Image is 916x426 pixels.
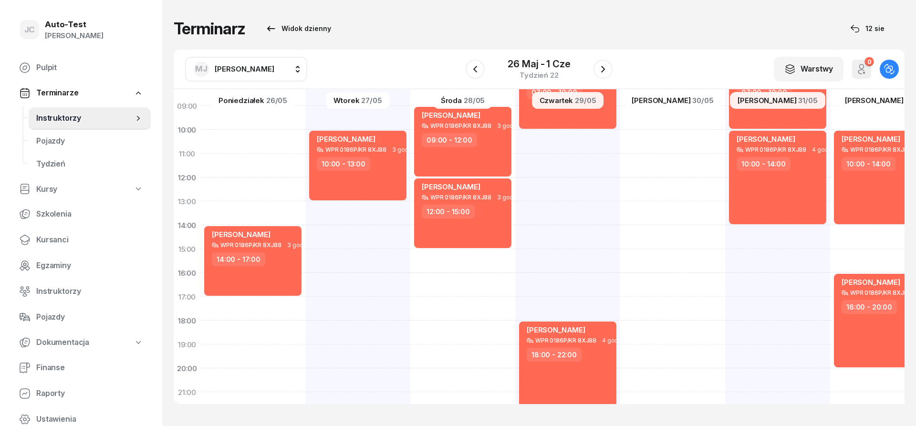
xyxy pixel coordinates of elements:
div: 21:00 [174,380,200,404]
a: Raporty [11,382,151,405]
a: Dokumentacja [11,332,151,353]
span: Raporty [36,387,143,400]
div: 10:00 - 14:00 [842,157,895,171]
div: 16:00 - 20:00 [842,300,897,314]
a: Tydzień [29,153,151,176]
span: - [541,59,545,69]
span: 3 godz. [497,123,518,129]
div: 10:00 [174,118,200,142]
span: Pulpit [36,62,143,74]
div: 11:00 [174,142,200,166]
div: WPR 0186P/KR 8XJ88 [430,194,491,200]
div: Tydzień 22 [508,72,570,79]
div: 14:00 - 17:00 [212,252,265,266]
span: Środa [441,97,462,104]
span: 28/05 [464,97,485,104]
button: Widok dzienny [257,19,340,38]
span: 29/05 [575,97,596,104]
div: WPR 0186P/KR 8XJ88 [850,290,911,296]
span: [PERSON_NAME] [215,64,274,73]
a: Pojazdy [29,130,151,153]
span: 3 godz. [287,242,308,249]
div: WPR 0186P/KR 8XJ88 [325,146,386,153]
span: JC [24,26,35,34]
div: 18:00 - 22:00 [527,348,582,362]
span: Finanse [36,362,143,374]
span: 27/05 [361,97,382,104]
a: Kursanci [11,229,151,251]
span: Kursy [36,183,57,196]
span: [PERSON_NAME] [632,97,690,104]
div: 17:00 [174,285,200,309]
a: Kursy [11,178,151,200]
span: 3 godz. [392,146,413,153]
div: 18:00 [174,309,200,332]
span: Szkolenia [36,208,143,220]
span: Ustawienia [36,413,143,426]
span: 26/05 [266,97,287,104]
span: [PERSON_NAME] [212,230,271,239]
div: WPR 0186P/KR 8XJ88 [220,242,281,248]
button: MJ[PERSON_NAME] [185,57,307,82]
div: 15:00 [174,237,200,261]
span: [PERSON_NAME] [845,97,904,104]
div: Widok dzienny [265,23,331,34]
div: Auto-Test [45,21,104,29]
a: Finanse [11,356,151,379]
div: [PERSON_NAME] [45,30,104,42]
span: [PERSON_NAME] [422,111,480,120]
div: 10:00 - 13:00 [317,157,370,171]
div: Warstwy [784,63,833,75]
button: Warstwy [774,57,843,82]
span: [PERSON_NAME] [317,135,375,144]
span: Pojazdy [36,135,143,147]
span: 4 godz. [602,337,623,344]
span: Terminarze [36,87,78,99]
span: 4 godz. [812,146,833,153]
div: 19:00 [174,332,200,356]
div: 10:00 - 14:00 [737,157,791,171]
span: [PERSON_NAME] [842,278,900,287]
a: Szkolenia [11,203,151,226]
span: Instruktorzy [36,285,143,298]
span: [PERSON_NAME] [842,135,900,144]
div: 12 sie [850,23,885,34]
a: Instruktorzy [11,280,151,303]
div: 14:00 [174,213,200,237]
span: Tydzień [36,158,143,170]
button: 0 [852,60,871,79]
span: Instruktorzy [36,112,134,125]
h1: Terminarz [174,20,245,37]
div: WPR 0186P/KR 8XJ88 [850,146,911,153]
div: 09:00 - 12:00 [422,133,477,147]
span: Poniedziałek [219,97,264,104]
a: Pulpit [11,56,151,79]
div: 12:00 - 15:00 [422,205,475,218]
div: 26 maj 1 cze [508,59,570,69]
div: 13:00 [174,189,200,213]
span: Dokumentacja [36,336,89,349]
div: 16:00 [174,261,200,285]
span: Egzaminy [36,260,143,272]
span: MJ [195,65,208,73]
a: Instruktorzy [29,107,151,130]
a: Pojazdy [11,306,151,329]
span: [PERSON_NAME] [527,325,585,334]
span: [PERSON_NAME] [738,97,796,104]
span: [PERSON_NAME] [422,182,480,191]
button: 12 sie [842,19,893,38]
div: WPR 0186P/KR 8XJ88 [535,337,596,343]
div: 09:00 [174,94,200,118]
div: 12:00 [174,166,200,189]
span: Kursanci [36,234,143,246]
span: Wtorek [333,97,359,104]
a: Terminarze [11,82,151,104]
span: Czwartek [540,97,573,104]
a: Egzaminy [11,254,151,277]
div: WPR 0186P/KR 8XJ88 [745,146,806,153]
div: WPR 0186P/KR 8XJ88 [430,123,491,129]
div: 20:00 [174,356,200,380]
span: 30/05 [692,97,713,104]
span: [PERSON_NAME] [737,135,795,144]
span: 3 godz. [497,194,518,201]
